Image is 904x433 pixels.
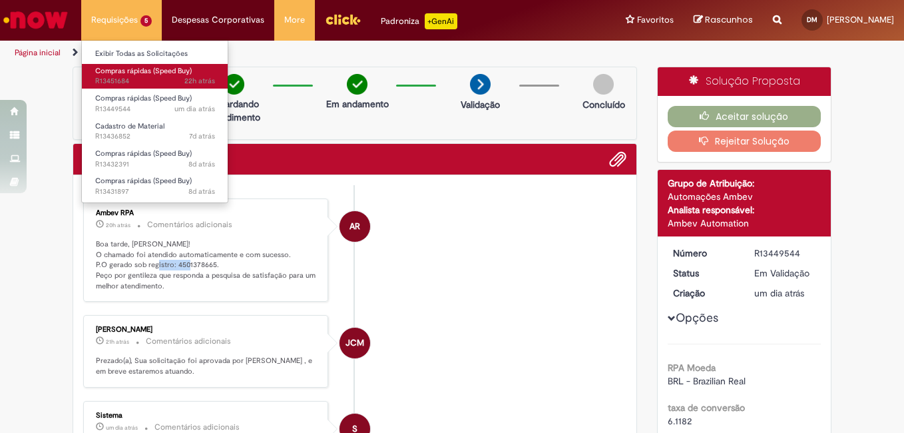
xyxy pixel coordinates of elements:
dt: Número [663,246,745,260]
p: +GenAi [425,13,457,29]
div: Ambev RPA [96,209,318,217]
span: Requisições [91,13,138,27]
span: 20h atrás [106,221,130,229]
div: R13449544 [754,246,816,260]
div: Ambev Automation [668,217,821,230]
img: click_logo_yellow_360x200.png [325,9,361,29]
p: Aguardando Aprovação [79,97,143,124]
span: R13436852 [95,131,215,142]
div: Ambev RPA [339,211,370,242]
a: Exibir Todas as Solicitações [82,47,228,61]
button: Aceitar solução [668,106,821,127]
a: Aberto R13451684 : Compras rápidas (Speed Buy) [82,64,228,89]
span: um dia atrás [106,424,138,432]
span: um dia atrás [754,287,804,299]
span: 6.1182 [668,415,692,427]
time: 26/08/2025 16:30:54 [106,424,138,432]
div: Grupo de Atribuição: [668,177,821,190]
time: 27/08/2025 12:52:30 [106,221,130,229]
img: ServiceNow [1,7,70,33]
span: Despesas Corporativas [172,13,264,27]
span: Compras rápidas (Speed Buy) [95,66,192,76]
button: Adicionar anexos [609,151,626,168]
span: Favoritos [637,13,674,27]
span: Rascunhos [705,13,753,26]
a: Aberto R13431897 : Compras rápidas (Speed Buy) [82,174,228,199]
time: 27/08/2025 11:46:43 [106,338,129,346]
span: 21h atrás [106,338,129,346]
span: R13432391 [95,159,215,170]
img: arrow-next.png [470,74,491,95]
p: Concluído [582,98,625,111]
span: BRL - Brazilian Real [668,375,746,387]
img: check-circle-green.png [224,74,244,95]
small: Comentários adicionais [146,336,231,347]
span: R13431897 [95,187,215,197]
p: Boa tarde, [PERSON_NAME]! O chamado foi atendido automaticamente e com sucesso. P.O gerado sob re... [96,239,318,292]
span: um dia atrás [174,104,215,114]
a: Rascunhos [694,14,753,27]
span: Compras rápidas (Speed Buy) [95,176,192,186]
p: Em andamento [326,97,389,111]
time: 27/08/2025 10:57:50 [184,76,215,86]
a: Aberto R13449544 : Compras rápidas (Speed Buy) [82,91,228,116]
p: Validação [461,98,500,111]
ul: Requisições [81,40,228,203]
div: Sistema [96,412,318,420]
span: Compras rápidas (Speed Buy) [95,93,192,103]
span: R13451684 [95,76,215,87]
div: [PERSON_NAME] [96,326,318,334]
span: 22h atrás [184,76,215,86]
img: check-circle-green.png [347,74,367,95]
a: Página inicial [15,47,61,58]
p: Aguardando atendimento [202,97,266,124]
img: img-circle-grey.png [593,74,614,95]
b: taxa de conversão [668,402,745,414]
span: 8d atrás [188,159,215,169]
span: More [284,13,305,27]
span: Cadastro de Material [95,121,164,131]
time: 26/08/2025 16:30:41 [754,287,804,299]
span: JCM [345,327,364,359]
small: Comentários adicionais [154,422,240,433]
div: Analista responsável: [668,203,821,217]
div: Em Validação [754,266,816,280]
dt: Criação [663,286,745,300]
a: Aberto R13436852 : Cadastro de Material [82,119,228,144]
div: Padroniza [381,13,457,29]
div: 26/08/2025 16:30:41 [754,286,816,300]
a: Aberto R13432391 : Compras rápidas (Speed Buy) [82,147,228,171]
span: AR [349,211,360,242]
div: Automações Ambev [668,190,821,203]
time: 26/08/2025 16:30:43 [174,104,215,114]
p: Prezado(a), Sua solicitação foi aprovada por [PERSON_NAME] , e em breve estaremos atuando. [96,356,318,376]
dt: Status [663,266,745,280]
small: Comentários adicionais [147,219,232,230]
time: 21/08/2025 15:05:50 [189,131,215,141]
b: RPA Moeda [668,362,716,374]
button: Rejeitar Solução [668,131,821,152]
time: 20/08/2025 13:23:20 [188,159,215,169]
span: 5 [140,15,152,27]
span: Compras rápidas (Speed Buy) [95,149,192,159]
span: [PERSON_NAME] [827,14,894,25]
ul: Trilhas de página [10,41,592,65]
span: 7d atrás [189,131,215,141]
span: DM [807,15,817,24]
div: Solução Proposta [658,67,831,96]
div: José Carlos Menezes De Oliveira Junior [339,328,370,358]
span: R13449544 [95,104,215,115]
time: 20/08/2025 11:18:06 [188,187,215,197]
span: 8d atrás [188,187,215,197]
